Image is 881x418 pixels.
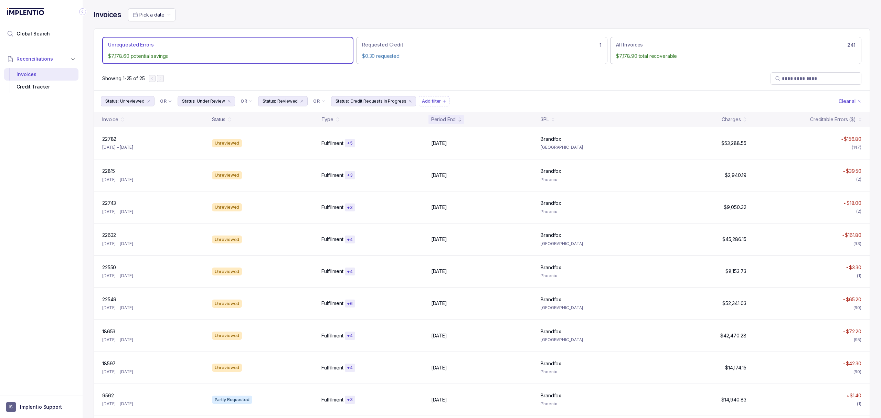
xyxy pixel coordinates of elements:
div: (1) [857,272,861,279]
button: Filter Chip Connector undefined [238,96,255,106]
p: [GEOGRAPHIC_DATA] [541,304,642,311]
p: + 3 [347,205,353,210]
p: [GEOGRAPHIC_DATA] [541,240,642,247]
button: Clear Filters [837,96,863,106]
ul: Action Tab Group [102,37,861,64]
p: Brandfox [541,168,561,175]
p: $7,178.90 total recoverable [616,53,856,60]
p: + 3 [347,173,353,178]
div: Unreviewed [212,171,242,179]
p: Phoenix [541,400,642,407]
div: remove content [226,98,232,104]
div: (1) [857,400,861,407]
div: (95) [854,336,862,343]
li: Filter Chip Connector undefined [313,98,325,104]
img: red pointer upwards [847,395,849,397]
div: Invoice [102,116,118,123]
p: Fulfillment [321,396,343,403]
div: Unreviewed [212,300,242,308]
p: Fulfillment [321,268,343,275]
p: [DATE] – [DATE] [102,272,133,279]
li: Filter Chip Connector undefined [241,98,253,104]
img: red pointer upwards [841,138,843,140]
p: $9,050.32 [724,204,746,211]
p: [DATE] [431,300,447,307]
div: (147) [852,144,861,151]
span: Pick a date [139,12,164,18]
div: Creditable Errors ($) [810,116,856,123]
p: $42,470.28 [720,332,746,339]
p: Brandfox [541,136,561,143]
div: Status [212,116,225,123]
span: User initials [6,402,16,412]
p: $14,174.15 [725,364,746,371]
p: $65.20 [846,296,861,303]
ul: Filter Group [101,96,837,106]
p: + 6 [347,301,353,306]
p: Fulfillment [321,172,343,179]
button: Filter Chip Connector undefined [310,96,328,106]
img: red pointer upwards [846,267,848,268]
button: Filter Chip Connector undefined [157,96,175,106]
div: Reconciliations [4,67,78,95]
p: Fulfillment [321,140,343,147]
p: [DATE] – [DATE] [102,336,133,343]
p: [DATE] – [DATE] [102,144,133,151]
p: [GEOGRAPHIC_DATA] [541,336,642,343]
p: [DATE] [431,396,447,403]
p: 22782 [102,136,116,143]
p: Phoenix [541,208,642,215]
p: [DATE] [431,172,447,179]
div: Unreviewed [212,203,242,211]
div: Unreviewed [212,332,242,340]
button: Filter Chip Reviewed [258,96,308,106]
div: (2) [856,176,861,183]
p: $52,341.03 [722,300,746,307]
p: Brandfox [541,232,561,239]
li: Filter Chip Unreviewed [101,96,155,106]
img: red pointer upwards [843,170,845,172]
p: Add filter [422,98,441,105]
p: Unrequested Errors [108,41,153,48]
p: $14,940.83 [721,396,746,403]
p: [DATE] – [DATE] [102,240,133,247]
p: $53,288.55 [721,140,746,147]
button: Reconciliations [4,51,78,66]
div: (2) [856,208,861,215]
div: Partly Requested [212,396,252,404]
div: (60) [853,368,862,375]
p: Implentio Support [20,404,62,410]
p: Fulfillment [321,300,343,307]
p: $161.80 [845,232,861,239]
p: $1.40 [850,392,861,399]
div: remove content [407,98,413,104]
p: [DATE] [431,268,447,275]
p: 22632 [102,232,116,239]
p: + 4 [347,333,353,338]
p: Credit Requests In Progress [350,98,406,105]
p: Fulfillment [321,364,343,371]
p: Reviewed [277,98,298,105]
p: OR [160,98,167,104]
button: Filter Chip Add filter [419,96,449,106]
button: Date Range Picker [128,8,176,21]
p: [DATE] [431,140,447,147]
p: 18653 [102,328,115,335]
p: Phoenix [541,368,642,375]
p: $7,178.60 potential savings [108,53,348,60]
div: (60) [853,304,862,311]
div: Charges [722,116,741,123]
div: Unreviewed [212,268,242,276]
p: Brandfox [541,392,561,399]
div: Invoices [10,68,73,81]
p: All Invoices [616,41,643,48]
p: Fulfillment [321,236,343,243]
p: $156.80 [844,136,861,143]
p: OR [313,98,320,104]
p: $0.30 requested [362,53,602,60]
div: 3PL [541,116,549,123]
img: red pointer upwards [843,363,845,365]
h6: 1 [599,42,602,48]
p: $39.50 [846,168,861,175]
